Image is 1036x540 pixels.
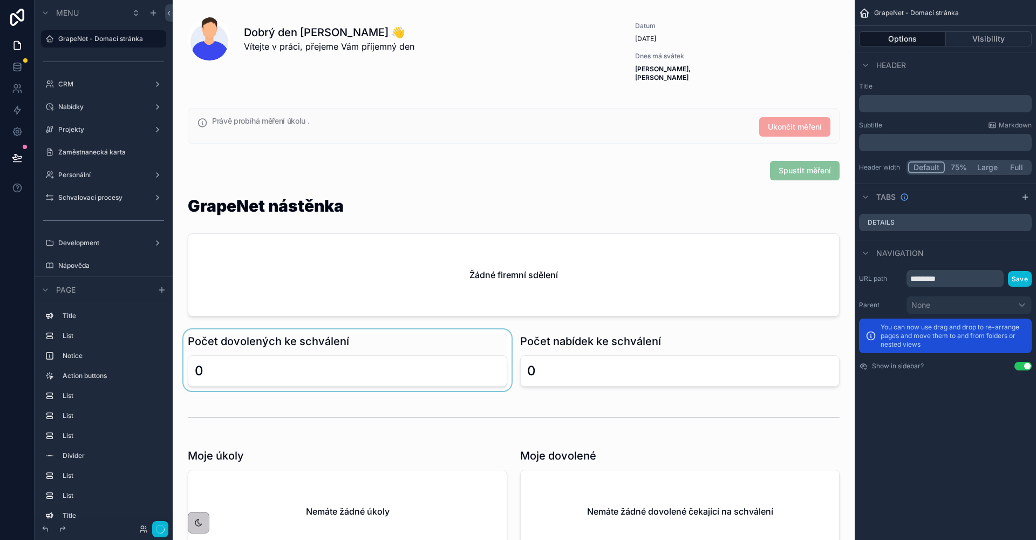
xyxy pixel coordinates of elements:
[859,82,1032,91] label: Title
[35,302,173,518] div: scrollable content
[906,296,1032,314] button: None
[58,103,149,111] label: Nabídky
[859,301,902,309] label: Parent
[859,163,902,172] label: Header width
[58,125,149,134] label: Projekty
[945,161,972,173] button: 75%
[63,332,162,340] label: List
[881,323,1025,349] p: You can now use drag and drop to re-arrange pages and move them to and from folders or nested views
[972,161,1003,173] button: Large
[911,300,930,310] span: None
[859,134,1032,151] div: scrollable content
[874,9,959,17] span: GrapeNet - Domací stránka
[63,451,162,460] label: Divider
[63,431,162,440] label: List
[58,171,149,179] label: Personální
[63,411,162,420] label: List
[58,261,164,270] label: Nápověda
[868,218,895,227] label: Details
[58,35,160,43] label: GrapeNet - Domací stránka
[63,511,162,520] label: Title
[876,248,924,259] span: Navigation
[58,80,149,89] label: CRM
[1003,161,1030,173] button: Full
[63,471,162,480] label: List
[63,391,162,400] label: List
[63,352,162,360] label: Notice
[876,192,896,202] span: Tabs
[859,31,946,46] button: Options
[946,31,1032,46] button: Visibility
[859,95,1032,112] div: scrollable content
[859,274,902,283] label: URL path
[63,491,162,500] label: List
[908,161,945,173] button: Default
[988,121,1032,130] a: Markdown
[63,372,162,380] label: Action buttons
[859,121,882,130] label: Subtitle
[58,239,149,247] label: Development
[56,8,79,18] span: Menu
[58,193,149,202] label: Schvalovací procesy
[63,312,162,320] label: Title
[58,148,164,157] label: Zaměstnanecká karta
[1008,271,1032,287] button: Save
[999,121,1032,130] span: Markdown
[872,362,924,370] label: Show in sidebar?
[56,285,76,295] span: Page
[876,60,906,71] span: Header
